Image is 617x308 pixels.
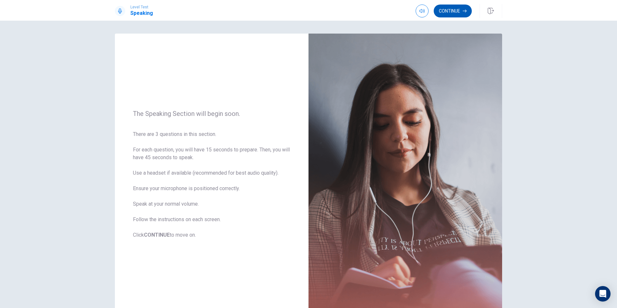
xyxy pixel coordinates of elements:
h1: Speaking [130,9,153,17]
span: The Speaking Section will begin soon. [133,110,290,118]
div: Open Intercom Messenger [595,286,611,302]
b: CONTINUE [144,232,170,238]
span: There are 3 questions in this section. For each question, you will have 15 seconds to prepare. Th... [133,130,290,239]
button: Continue [434,5,472,17]
span: Level Test [130,5,153,9]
